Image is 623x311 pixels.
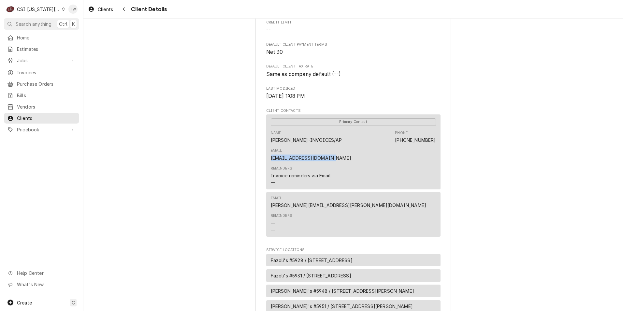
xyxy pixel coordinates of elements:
span: Same as company default (--) [266,71,341,77]
a: [PERSON_NAME][EMAIL_ADDRESS][PERSON_NAME][DOMAIN_NAME] [271,202,427,208]
button: Search anythingCtrlK [4,18,79,30]
div: Default Client Tax Rate [266,64,441,78]
span: What's New [17,281,75,288]
span: Home [17,34,76,41]
div: Reminders [271,213,292,233]
a: [EMAIL_ADDRESS][DOMAIN_NAME] [271,155,351,161]
span: Last Modified [266,92,441,100]
span: Credit Limit [266,20,441,25]
span: Vendors [17,103,76,110]
div: Name [271,130,281,136]
span: Search anything [16,21,51,27]
div: Reminders [271,166,292,171]
a: Clients [4,113,79,124]
span: [DATE] 1:08 PM [266,93,305,99]
button: Navigate back [119,4,129,14]
span: Net 30 [266,49,283,55]
span: Service Locations [266,247,441,253]
a: Invoices [4,67,79,78]
div: Primary [271,118,436,126]
div: Service Location [266,285,441,297]
span: Invoices [17,69,76,76]
div: Last Modified [266,86,441,100]
div: Contact [266,114,441,189]
div: Credit Limit [266,20,441,34]
div: Reminders [271,213,292,218]
div: — [271,227,275,233]
span: Ctrl [59,21,67,27]
a: Go to Help Center [4,268,79,278]
span: Default Client Tax Rate [266,70,441,78]
a: Go to Pricebook [4,124,79,135]
a: Clients [85,4,116,15]
span: [PERSON_NAME]'s #5951 / [STREET_ADDRESS][PERSON_NAME] [271,303,413,310]
span: Create [17,300,32,305]
a: Vendors [4,101,79,112]
span: Last Modified [266,86,441,91]
span: Fazoli's #5931 / [STREET_ADDRESS] [271,272,351,279]
div: Tori Warrick's Avatar [68,5,78,14]
a: Go to What's New [4,279,79,290]
div: Default Client Payment Terms [266,42,441,56]
div: TW [68,5,78,14]
div: CSI Kansas City's Avatar [6,5,15,14]
div: Phone [395,130,436,143]
div: Email [271,196,282,201]
div: Service Location [266,254,441,267]
div: Invoice reminders via Email [271,172,331,179]
div: Name [271,130,342,143]
a: Go to Jobs [4,55,79,66]
div: CSI [US_STATE][GEOGRAPHIC_DATA] [17,6,60,13]
div: Phone [395,130,408,136]
div: Email [271,148,282,153]
a: Estimates [4,44,79,54]
span: Client Contacts [266,108,441,113]
a: Bills [4,90,79,101]
div: Email [271,148,351,161]
div: Contact [266,192,441,237]
div: C [6,5,15,14]
span: Default Client Payment Terms [266,48,441,56]
span: Credit Limit [266,26,441,34]
span: -- [266,27,271,33]
span: Clients [98,6,113,13]
span: C [72,299,75,306]
div: Reminders [271,166,331,186]
span: Estimates [17,46,76,52]
a: Purchase Orders [4,79,79,89]
div: Client Contacts List [266,114,441,240]
span: Help Center [17,270,75,276]
a: Home [4,32,79,43]
div: Client Contacts [266,108,441,240]
span: Default Client Payment Terms [266,42,441,47]
span: K [72,21,75,27]
div: Service Location [266,269,441,282]
div: Email [271,196,427,209]
span: Pricebook [17,126,66,133]
span: [PERSON_NAME]'s #5948 / [STREET_ADDRESS][PERSON_NAME] [271,288,414,294]
a: [PHONE_NUMBER] [395,137,436,143]
div: — [271,179,275,186]
div: [PERSON_NAME]-INVOICES/AP [271,137,342,143]
span: Default Client Tax Rate [266,64,441,69]
span: Bills [17,92,76,99]
span: Fazoli's #5928 / [STREET_ADDRESS] [271,257,353,264]
span: Clients [17,115,76,122]
span: Jobs [17,57,66,64]
span: Client Details [129,5,167,14]
span: Purchase Orders [17,81,76,87]
span: Primary Contact [271,118,436,126]
div: — [271,220,275,227]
